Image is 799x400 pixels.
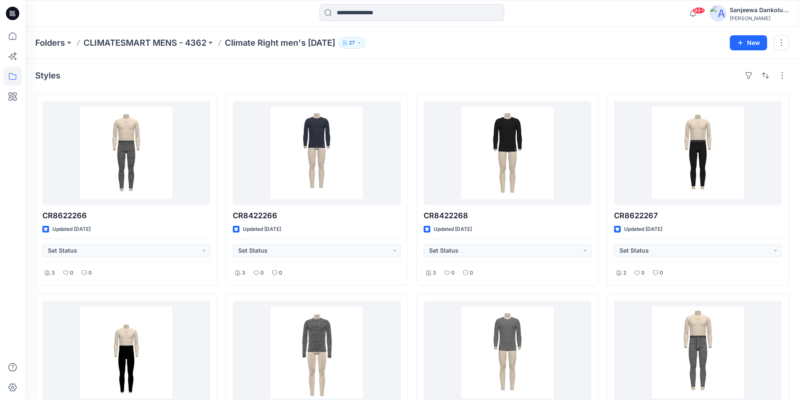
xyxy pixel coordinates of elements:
p: Updated [DATE] [52,225,91,234]
p: CR8622266 [42,210,210,222]
div: Sanjeewa Dankoluwage [730,5,789,15]
p: Updated [DATE] [434,225,472,234]
button: New [730,35,767,50]
a: CR8622267 [614,101,782,205]
button: 27 [338,37,365,49]
p: Climate Right men's [DATE] [225,37,335,49]
p: Updated [DATE] [243,225,281,234]
p: 0 [641,269,645,277]
p: 0 [660,269,663,277]
p: 27 [349,38,355,47]
p: 3 [52,269,55,277]
p: CR8422268 [424,210,591,222]
p: 0 [279,269,282,277]
p: 0 [470,269,473,277]
img: avatar [710,5,726,22]
p: 3 [242,269,245,277]
div: [PERSON_NAME] [730,15,789,21]
a: Folders [35,37,65,49]
p: 0 [451,269,455,277]
a: CLIMATESMART MENS - 4362 [83,37,206,49]
p: Updated [DATE] [624,225,662,234]
p: 0 [260,269,264,277]
h4: Styles [35,71,60,81]
a: CR8422268 [424,101,591,205]
p: 3 [433,269,436,277]
a: CR8622266 [42,101,210,205]
p: CR8622267 [614,210,782,222]
p: 0 [70,269,73,277]
a: CR8422266 [233,101,401,205]
p: 0 [88,269,92,277]
p: CR8422266 [233,210,401,222]
p: 2 [623,269,626,277]
span: 99+ [692,7,705,14]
